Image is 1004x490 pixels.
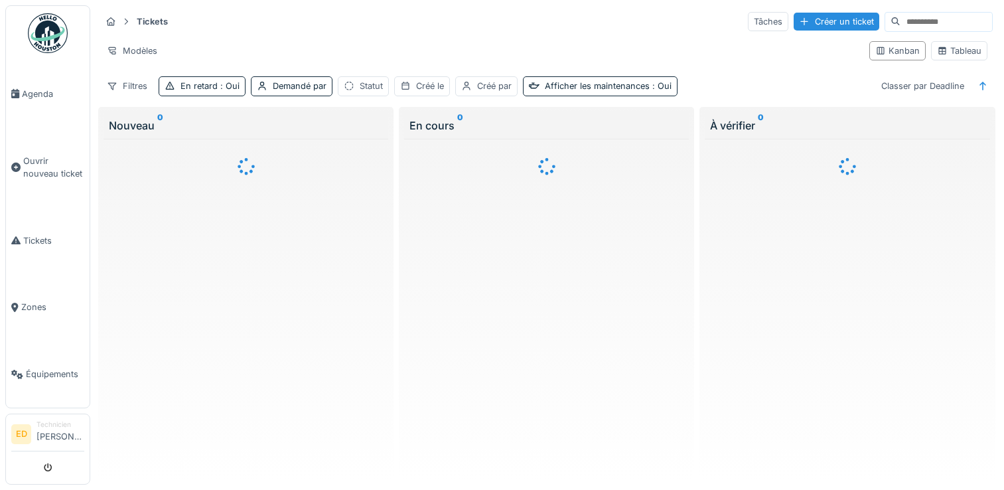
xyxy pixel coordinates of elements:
[28,13,68,53] img: Badge_color-CXgf-gQk.svg
[22,88,84,100] span: Agenda
[36,420,84,448] li: [PERSON_NAME]
[6,274,90,341] a: Zones
[6,341,90,408] a: Équipements
[457,118,463,133] sup: 0
[875,44,920,57] div: Kanban
[409,118,683,133] div: En cours
[36,420,84,430] div: Technicien
[273,80,326,92] div: Demandé par
[157,118,163,133] sup: 0
[937,44,981,57] div: Tableau
[416,80,444,92] div: Créé le
[218,81,240,91] span: : Oui
[23,155,84,180] span: Ouvrir nouveau ticket
[101,76,153,96] div: Filtres
[180,80,240,92] div: En retard
[748,12,788,31] div: Tâches
[6,127,90,207] a: Ouvrir nouveau ticket
[11,420,84,451] a: ED Technicien[PERSON_NAME]
[21,301,84,313] span: Zones
[23,234,84,247] span: Tickets
[26,368,84,380] span: Équipements
[477,80,512,92] div: Créé par
[360,80,383,92] div: Statut
[6,207,90,274] a: Tickets
[101,41,163,60] div: Modèles
[6,60,90,127] a: Agenda
[545,80,672,92] div: Afficher les maintenances
[650,81,672,91] span: : Oui
[875,76,970,96] div: Classer par Deadline
[710,118,984,133] div: À vérifier
[794,13,879,31] div: Créer un ticket
[758,118,764,133] sup: 0
[131,15,173,28] strong: Tickets
[109,118,383,133] div: Nouveau
[11,424,31,444] li: ED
